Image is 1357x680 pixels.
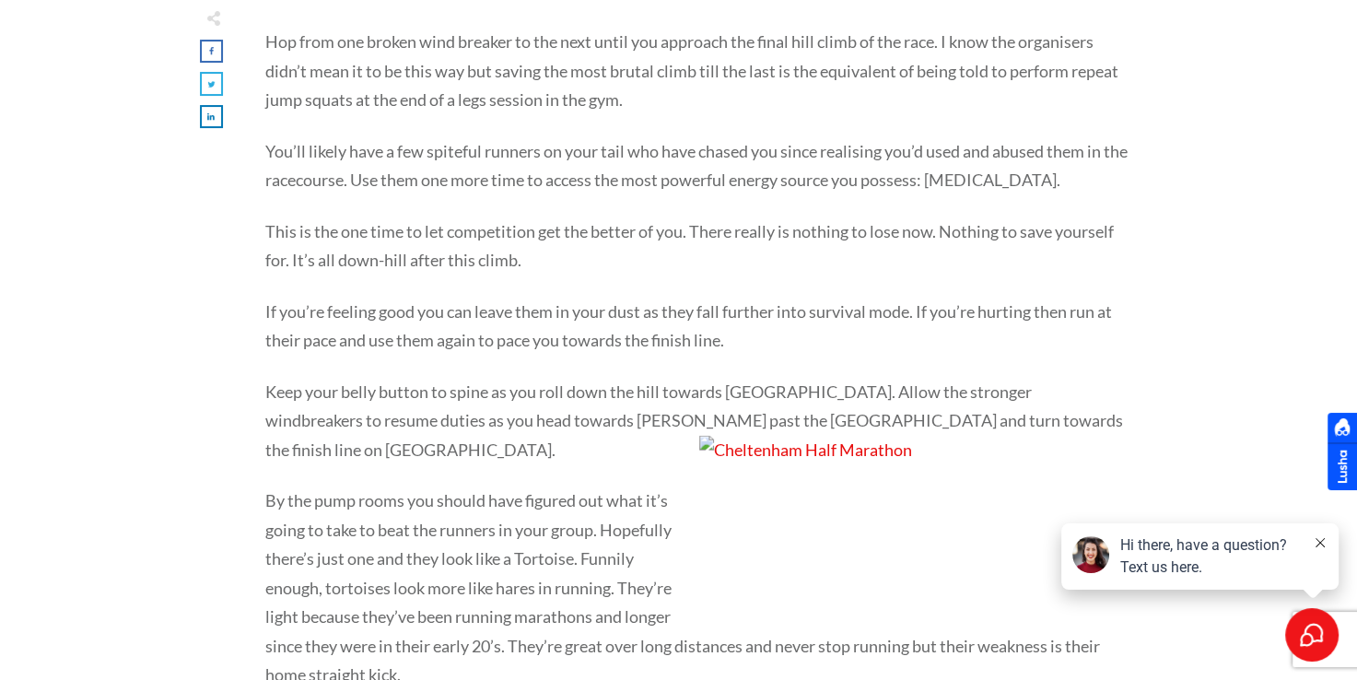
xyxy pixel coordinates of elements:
[265,378,1129,487] p: Keep your belly button to spine as you roll down the hill towards [GEOGRAPHIC_DATA]. Allow the st...
[265,217,1129,298] p: This is the one time to let competition get the better of you. There really is nothing to lose no...
[265,137,1129,217] p: You’ll likely have a few spiteful runners on your tail who have chased you since realising you’d ...
[265,28,1129,137] p: Hop from one broken wind breaker to the next until you approach the final hill climb of the race....
[265,298,1129,378] p: If you’re feeling good you can leave them in your dust as they fall further into survival mode. I...
[699,436,1129,615] img: Cheltenham Half Marathon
